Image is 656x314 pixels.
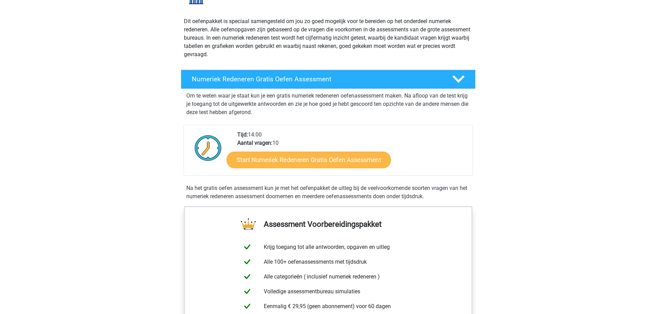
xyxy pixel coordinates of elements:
[232,131,472,175] div: 14:00 10
[227,151,391,168] a: Start Numeriek Redeneren Gratis Oefen Assessment
[184,184,473,201] div: Na het gratis oefen assessment kun je met het oefenpakket de uitleg bij de veelvoorkomende soorte...
[191,131,226,165] img: Klok
[184,17,472,59] p: Dit oefenpakket is speciaal samengesteld om jou zo goed mogelijk voor te bereiden op het onderdee...
[186,92,470,117] p: Om te weten waar je staat kun je een gratis numeriek redeneren oefenassessment maken. Na afloop v...
[237,131,248,138] b: Tijd:
[178,70,478,89] a: Numeriek Redeneren Gratis Oefen Assessment
[237,140,272,146] b: Aantal vragen:
[192,75,441,83] h4: Numeriek Redeneren Gratis Oefen Assessment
